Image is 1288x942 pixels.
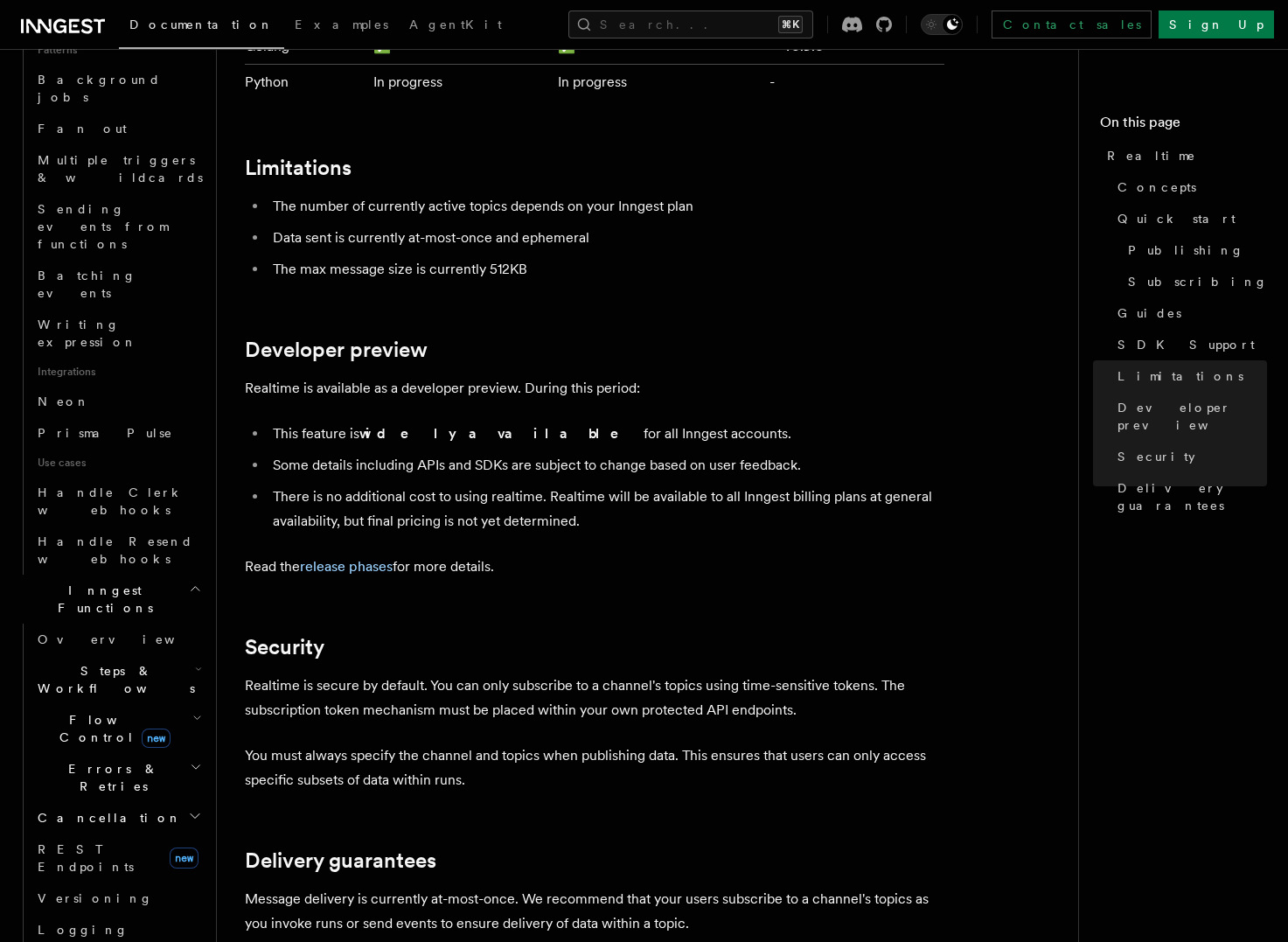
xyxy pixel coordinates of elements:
a: Delivery guarantees [1110,472,1267,521]
a: AgentKit [399,5,512,47]
span: Batching events [38,269,136,300]
a: Neon [31,386,205,417]
span: Integrations [31,358,205,386]
p: Message delivery is currently at-most-once. We recommend that your users subscribe to a channel's... [245,887,944,936]
strong: widely available [359,425,644,442]
a: Fan out [31,113,205,144]
a: Concepts [1110,171,1267,203]
button: Flow Controlnew [31,704,205,753]
a: Writing expression [31,309,205,358]
span: SDK Support [1117,336,1255,353]
span: Concepts [1117,178,1196,196]
a: Sign Up [1159,10,1274,38]
a: Delivery guarantees [245,848,436,873]
a: REST Endpointsnew [31,834,205,883]
td: Python [245,64,366,100]
a: Quick start [1110,203,1267,234]
span: Publishing [1128,241,1244,259]
a: release phases [300,558,393,575]
span: Prisma Pulse [38,426,173,440]
td: - [762,64,944,100]
h4: On this page [1100,112,1267,140]
td: In progress [551,64,762,100]
a: Overview [31,624,205,655]
p: Realtime is secure by default. You can only subscribe to a channel's topics using time-sensitive ... [245,673,944,722]
p: Realtime is available as a developer preview. During this period: [245,376,944,401]
button: Cancellation [31,802,205,834]
a: Developer preview [245,338,428,362]
a: Sending events from functions [31,193,205,260]
span: new [142,729,171,748]
span: Realtime [1107,147,1196,164]
a: Prisma Pulse [31,417,205,449]
li: The max message size is currently 512KB [268,257,944,282]
span: Examples [295,17,388,31]
a: Documentation [119,5,284,49]
a: Examples [284,5,399,47]
span: Subscribing [1128,273,1268,290]
span: Fan out [38,122,127,136]
a: Limitations [1110,360,1267,392]
a: Contact sales [992,10,1152,38]
a: Limitations [245,156,352,180]
button: Search...⌘K [568,10,813,38]
kbd: ⌘K [778,16,803,33]
td: In progress [366,64,552,100]
span: new [170,848,198,869]
a: Subscribing [1121,266,1267,297]
span: Inngest Functions [14,582,189,617]
li: Some details including APIs and SDKs are subject to change based on user feedback. [268,453,944,478]
span: Guides [1117,304,1181,322]
span: Security [1117,448,1195,465]
li: There is no additional cost to using realtime. Realtime will be available to all Inngest billing ... [268,485,944,534]
span: Documentation [129,17,274,31]
button: Steps & Workflows [31,655,205,704]
a: Background jobs [31,64,205,113]
button: Inngest Functions [14,575,205,624]
span: REST Endpoints [38,842,134,874]
a: Versioning [31,883,205,914]
span: Delivery guarantees [1117,479,1267,514]
li: This feature is for all Inngest accounts. [268,422,944,446]
span: Quick start [1117,210,1236,227]
a: Batching events [31,260,205,309]
span: Logging [38,923,129,937]
span: Steps & Workflows [31,662,195,697]
a: Security [245,635,324,659]
span: Use cases [31,449,205,477]
a: Multiple triggers & wildcards [31,144,205,193]
a: Security [1110,441,1267,472]
a: Guides [1110,297,1267,329]
span: Background jobs [38,73,161,104]
span: Developer preview [1117,399,1267,434]
span: Handle Resend webhooks [38,534,193,566]
span: Flow Control [31,711,192,746]
span: Patterns [31,36,205,64]
a: Developer preview [1110,392,1267,441]
span: Errors & Retries [31,760,190,795]
a: SDK Support [1110,329,1267,360]
span: Neon [38,394,90,408]
span: Cancellation [31,809,182,827]
span: Versioning [38,891,153,905]
a: Handle Resend webhooks [31,526,205,575]
p: Read the for more details. [245,555,944,579]
p: You must always specify the channel and topics when publishing data. This ensures that users can ... [245,743,944,792]
span: Overview [38,632,218,646]
a: Publishing [1121,234,1267,266]
span: AgentKit [409,17,502,31]
span: Multiple triggers & wildcards [38,153,203,185]
button: Toggle dark mode [921,14,963,35]
a: Realtime [1100,140,1267,171]
button: Errors & Retries [31,753,205,802]
li: Data sent is currently at-most-once and ephemeral [268,226,944,250]
a: Handle Clerk webhooks [31,477,205,526]
span: Writing expression [38,317,137,349]
li: The number of currently active topics depends on your Inngest plan [268,194,944,219]
span: Sending events from functions [38,202,168,251]
span: Limitations [1117,367,1243,385]
span: Handle Clerk webhooks [38,485,184,517]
